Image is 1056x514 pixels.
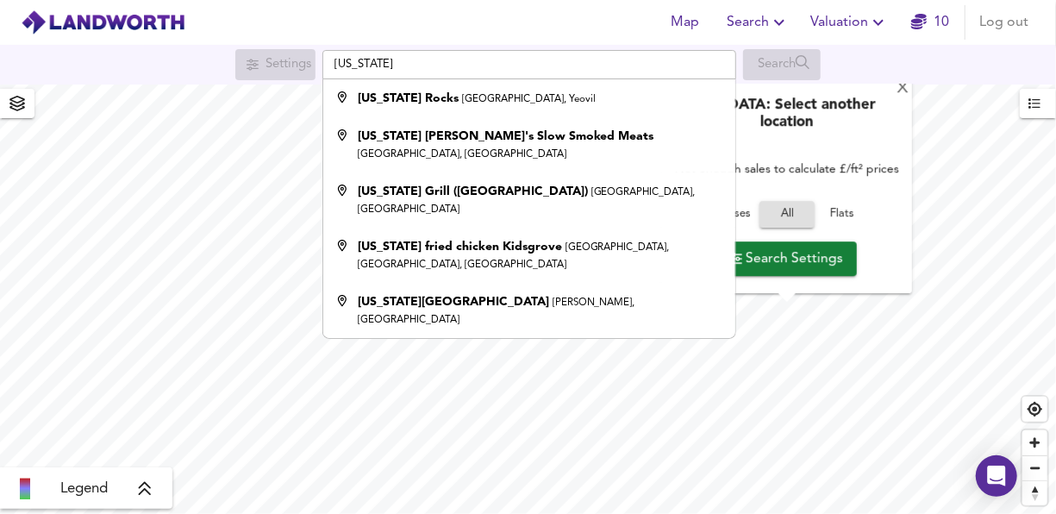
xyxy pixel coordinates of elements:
button: All [759,202,815,229]
strong: [US_STATE][GEOGRAPHIC_DATA] [358,296,549,308]
button: Search [720,5,797,40]
button: Search Settings [715,241,857,276]
small: [GEOGRAPHIC_DATA], Yeovil [462,94,596,104]
div: X [896,81,910,97]
strong: [US_STATE] Rocks [358,92,459,104]
span: Zoom out [1022,456,1047,480]
button: Valuation [803,5,896,40]
span: Search [727,10,790,34]
small: [GEOGRAPHIC_DATA], [GEOGRAPHIC_DATA] [358,149,566,160]
button: Log out [972,5,1035,40]
button: Map [658,5,713,40]
div: NO DATA: Select another location [671,97,903,142]
button: Zoom out [1022,455,1047,480]
strong: [US_STATE] [PERSON_NAME]'s Slow Smoked Meats [358,130,654,142]
span: Flats [819,205,865,225]
button: Zoom in [1022,430,1047,455]
input: Enter a location... [322,50,736,79]
span: Search Settings [728,247,843,271]
strong: [US_STATE] Grill ([GEOGRAPHIC_DATA]) [358,185,588,197]
img: logo [21,9,185,35]
div: Open Intercom Messenger [976,455,1017,497]
span: Log out [979,10,1028,34]
strong: [US_STATE] fried chicken Kidsgrove [358,241,562,253]
button: Reset bearing to north [1022,480,1047,505]
div: Search for a location first or explore the map [235,49,316,80]
div: Not enough sales to calculate £/ft² prices [671,142,903,197]
button: Flats [815,202,870,229]
span: Map [665,10,706,34]
button: 10 [903,5,958,40]
button: Find my location [1022,397,1047,422]
span: Reset bearing to north [1022,481,1047,505]
a: 10 [911,10,949,34]
span: Valuation [810,10,889,34]
span: Legend [60,479,108,499]
span: All [768,205,806,225]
